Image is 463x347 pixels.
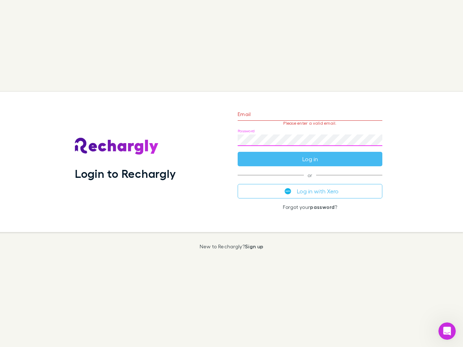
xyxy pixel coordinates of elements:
[245,243,263,249] a: Sign up
[285,188,291,194] img: Xero's logo
[238,121,382,126] p: Please enter a valid email.
[75,167,176,180] h1: Login to Rechargly
[238,184,382,198] button: Log in with Xero
[238,128,255,134] label: Password
[310,204,335,210] a: password
[238,152,382,166] button: Log in
[438,322,456,340] iframe: Intercom live chat
[238,204,382,210] p: Forgot your ?
[238,175,382,175] span: or
[200,244,264,249] p: New to Rechargly?
[75,138,159,155] img: Rechargly's Logo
